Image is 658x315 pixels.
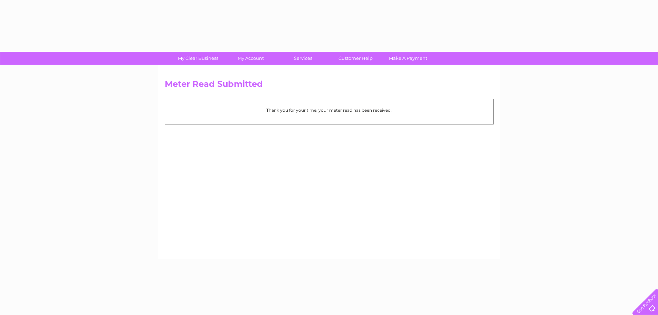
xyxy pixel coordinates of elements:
[170,52,227,65] a: My Clear Business
[380,52,437,65] a: Make A Payment
[165,79,494,92] h2: Meter Read Submitted
[275,52,332,65] a: Services
[327,52,384,65] a: Customer Help
[222,52,279,65] a: My Account
[169,107,490,113] p: Thank you for your time, your meter read has been received.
